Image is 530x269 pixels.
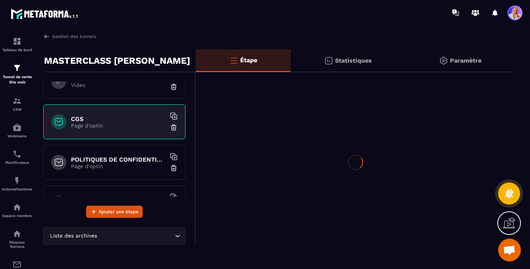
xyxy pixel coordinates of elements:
img: scheduler [13,149,22,159]
img: formation [13,37,22,46]
a: automationsautomationsEspace membre [2,197,32,223]
img: arrow [43,33,50,40]
span: Ajouter une étape [99,208,138,216]
p: Planificateur [2,160,32,165]
p: CRM [2,107,32,112]
p: Paramètre [450,57,481,64]
img: stats.20deebd0.svg [324,56,333,65]
a: formationformationTableau de bord [2,31,32,58]
span: Liste des archives [48,232,99,240]
img: trash [170,83,178,91]
img: trash [170,164,178,172]
img: setting-gr.5f69749f.svg [439,56,448,65]
img: automations [13,176,22,185]
div: Search for option [43,227,186,245]
p: Page d'optin [71,163,166,169]
p: Statistiques [335,57,372,64]
img: logo [11,7,79,20]
a: formationformationTunnel de vente Site web [2,58,32,91]
a: social-networksocial-networkRéseaux Sociaux [2,223,32,254]
input: Search for option [99,232,173,240]
a: schedulerschedulerPlanificateur [2,144,32,170]
div: Ouvrir le chat [498,239,521,261]
img: automations [13,203,22,212]
p: Automatisations [2,187,32,191]
h6: POLITIQUES DE CONFIDENTIALITE [71,156,166,163]
p: Tableau de bord [2,48,32,52]
img: bars-o.4a397970.svg [229,56,238,65]
a: formationformationCRM [2,91,32,117]
h6: CGS [71,115,166,123]
img: formation [13,63,22,72]
a: automationsautomationsWebinaire [2,117,32,144]
a: automationsautomationsAutomatisations [2,170,32,197]
p: Page d'optin [71,123,166,129]
img: trash [170,124,178,131]
img: automations [13,123,22,132]
img: social-network [13,229,22,238]
p: Étape [240,57,257,64]
button: Ajouter une étape [86,206,143,218]
img: email [13,260,22,269]
p: Video [71,82,166,88]
p: Webinaire [2,134,32,138]
img: formation [13,96,22,105]
p: MASTERCLASS [PERSON_NAME] [44,53,190,68]
a: Gestion des tunnels [43,33,96,40]
p: Tunnel de vente Site web [2,74,32,85]
p: Réseaux Sociaux [2,240,32,249]
p: Espace membre [2,214,32,218]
